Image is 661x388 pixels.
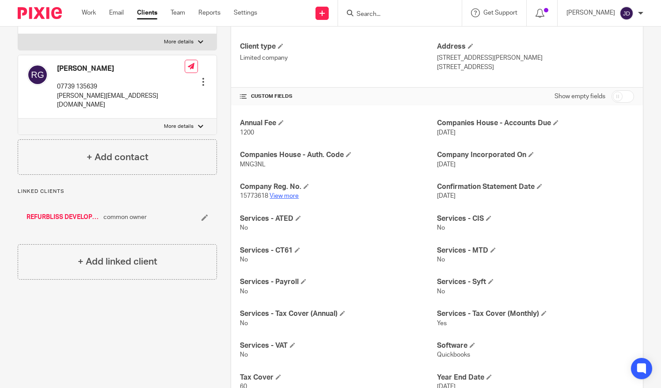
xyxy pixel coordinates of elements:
h4: Company Incorporated On [437,150,634,160]
img: Pixie [18,7,62,19]
h4: CUSTOM FIELDS [240,93,437,100]
span: Quickbooks [437,352,470,358]
span: No [437,225,445,231]
span: No [240,320,248,327]
h4: Year End Date [437,373,634,382]
h4: Annual Fee [240,119,437,128]
p: 07739 135639 [57,82,185,91]
p: [STREET_ADDRESS] [437,63,634,72]
p: [STREET_ADDRESS][PERSON_NAME] [437,54,634,62]
span: MNG3NL [240,161,266,168]
h4: Address [437,42,634,51]
a: Settings [234,8,257,17]
h4: Services - Tax Cover (Annual) [240,309,437,319]
p: [PERSON_NAME][EMAIL_ADDRESS][DOMAIN_NAME] [57,92,185,110]
a: Email [109,8,124,17]
h4: [PERSON_NAME] [57,64,185,73]
p: Linked clients [18,188,217,195]
h4: Services - Tax Cover (Monthly) [437,309,634,319]
a: Clients [137,8,157,17]
span: No [437,288,445,295]
input: Search [356,11,435,19]
h4: Client type [240,42,437,51]
a: View more [270,193,299,199]
span: common owner [103,213,147,222]
h4: Services - MTD [437,246,634,255]
span: [DATE] [437,130,456,136]
span: No [240,288,248,295]
h4: Services - CIS [437,214,634,223]
h4: Confirmation Statement Date [437,182,634,192]
h4: Software [437,341,634,350]
p: [PERSON_NAME] [566,8,615,17]
span: [DATE] [437,193,456,199]
p: More details [164,123,194,130]
span: Get Support [483,10,517,16]
a: REFURBLISS DEVELOPMENT LIMITED [27,213,99,222]
h4: Services - Payroll [240,277,437,287]
h4: Companies House - Auth. Code [240,150,437,160]
h4: Services - CT61 [240,246,437,255]
a: Team [171,8,185,17]
h4: Companies House - Accounts Due [437,119,634,128]
img: svg%3E [619,6,634,20]
span: No [240,352,248,358]
a: Work [82,8,96,17]
label: Show empty fields [555,92,605,101]
h4: Services - Syft [437,277,634,287]
h4: Tax Cover [240,373,437,382]
img: svg%3E [27,64,48,85]
span: [DATE] [437,161,456,168]
h4: + Add contact [87,150,148,164]
span: No [240,225,248,231]
span: No [240,257,248,263]
span: 1200 [240,130,254,136]
h4: Services - ATED [240,214,437,223]
a: Reports [198,8,220,17]
span: Yes [437,320,447,327]
p: Limited company [240,54,437,62]
h4: + Add linked client [78,255,157,269]
span: 15773618 [240,193,268,199]
h4: Services - VAT [240,341,437,350]
span: No [437,257,445,263]
p: More details [164,38,194,46]
h4: Company Reg. No. [240,182,437,192]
